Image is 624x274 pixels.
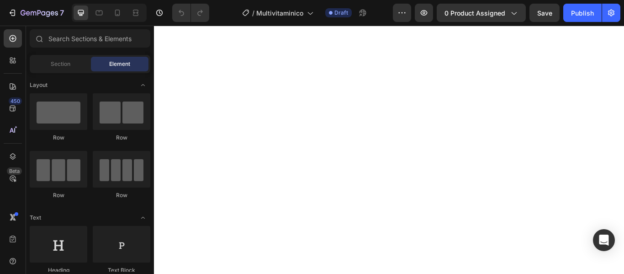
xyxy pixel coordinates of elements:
[51,60,70,68] span: Section
[334,9,348,17] span: Draft
[93,134,150,142] div: Row
[537,9,552,17] span: Save
[4,4,68,22] button: 7
[593,229,615,251] div: Open Intercom Messenger
[30,81,48,89] span: Layout
[154,26,624,274] iframe: Design area
[136,78,150,92] span: Toggle open
[444,8,505,18] span: 0 product assigned
[529,4,560,22] button: Save
[571,8,594,18] div: Publish
[9,97,22,105] div: 450
[437,4,526,22] button: 0 product assigned
[30,134,87,142] div: Row
[30,29,150,48] input: Search Sections & Elements
[93,191,150,199] div: Row
[109,60,130,68] span: Element
[256,8,303,18] span: Multivitaminico
[252,8,254,18] span: /
[30,191,87,199] div: Row
[60,7,64,18] p: 7
[172,4,209,22] div: Undo/Redo
[563,4,602,22] button: Publish
[30,214,41,222] span: Text
[7,167,22,175] div: Beta
[136,210,150,225] span: Toggle open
